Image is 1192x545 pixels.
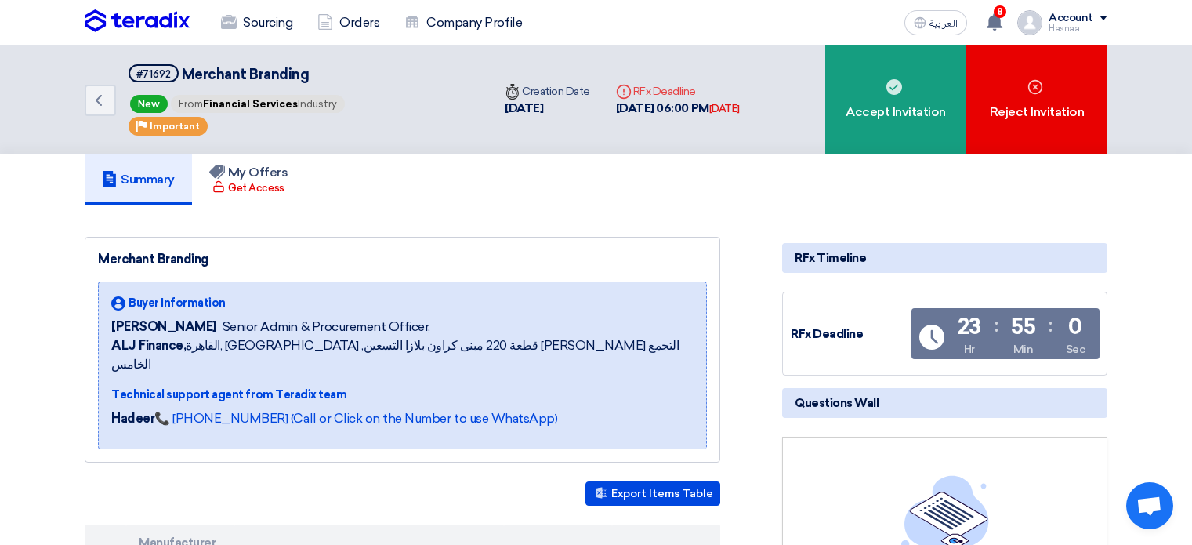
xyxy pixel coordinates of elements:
span: Buyer Information [129,295,226,311]
b: ALJ Finance, [111,338,186,353]
div: RFx Deadline [616,83,740,100]
div: #71692 [136,69,171,79]
a: Company Profile [392,5,534,40]
div: Account [1049,12,1093,25]
div: Creation Date [505,83,590,100]
div: Sec [1066,341,1085,358]
div: Reject Invitation [966,45,1107,154]
span: New [130,95,168,113]
div: : [1049,311,1053,340]
div: Open chat [1126,482,1173,529]
a: My Offers Get Access [192,154,306,205]
span: Financial Services [203,98,298,110]
strong: Hadeer [111,411,154,426]
button: Export Items Table [585,481,720,506]
div: Accept Invitation [825,45,966,154]
span: Senior Admin & Procurement Officer, [223,318,430,336]
div: RFx Deadline [791,325,908,343]
div: RFx Timeline [782,243,1107,273]
div: 0 [1068,316,1082,338]
h5: Summary [102,172,175,187]
div: Technical support agent from Teradix team [111,387,694,403]
a: Orders [305,5,392,40]
span: Questions Wall [795,394,879,412]
div: [DATE] [709,101,740,117]
span: 8 [994,5,1006,18]
span: Merchant Branding [182,66,310,83]
div: 55 [1011,316,1035,338]
div: [DATE] [505,100,590,118]
div: : [995,311,998,340]
div: Get Access [212,180,284,196]
div: [DATE] 06:00 PM [616,100,740,118]
div: 23 [958,316,981,338]
a: Summary [85,154,192,205]
span: القاهرة, [GEOGRAPHIC_DATA] ,قطعة 220 مبنى كراون بلازا التسعين [PERSON_NAME] التجمع الخامس [111,336,694,374]
img: Teradix logo [85,9,190,33]
div: Merchant Branding [98,250,707,269]
span: العربية [929,18,958,29]
span: [PERSON_NAME] [111,318,216,336]
button: العربية [904,10,967,35]
img: profile_test.png [1017,10,1042,35]
h5: Merchant Branding [129,64,346,84]
h5: My Offers [209,165,288,180]
a: 📞 [PHONE_NUMBER] (Call or Click on the Number to use WhatsApp) [154,411,557,426]
div: Min [1013,341,1034,358]
span: From Industry [171,95,345,113]
div: Hr [964,341,975,358]
div: Hasnaa [1049,24,1107,33]
span: Important [150,121,200,132]
a: Sourcing [208,5,305,40]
